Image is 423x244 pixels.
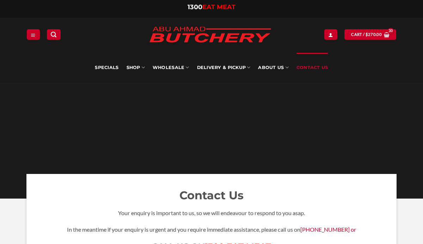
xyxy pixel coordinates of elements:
span: Cart / [351,31,382,38]
p: Your enquiry is important to us, so we will endeavour to respond to you asap. [41,208,382,218]
a: Delivery & Pickup [197,53,251,82]
span: EAT MEAT [202,3,235,11]
a: Search [47,29,60,39]
a: SHOP [127,53,145,82]
span: $ [366,31,368,38]
a: Contact Us [296,53,328,82]
a: About Us [258,53,288,82]
a: 1300EAT MEAT [188,3,235,11]
iframe: chat widget [393,216,416,237]
bdi: 270.00 [366,32,382,37]
a: My account [324,29,337,39]
span: 1300 [188,3,202,11]
a: Menu [27,29,39,39]
h2: Contact Us [41,188,382,203]
img: Abu Ahmad Butchery [143,22,277,49]
a: Wholesale [153,53,189,82]
a: View cart [344,29,396,39]
a: [PHONE_NUMBER] or [300,226,356,233]
p: In the meantime if your enquiry is urgent and you require immediate assistance, please call us on [41,225,382,234]
a: Specials [95,53,118,82]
